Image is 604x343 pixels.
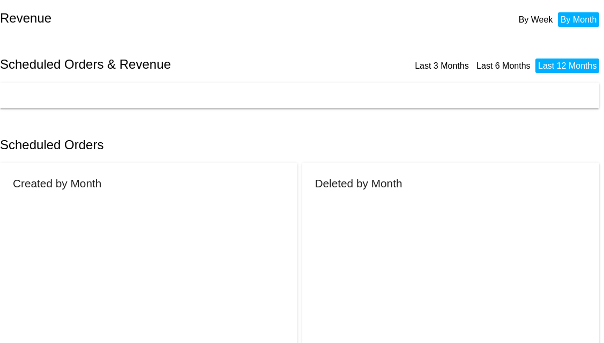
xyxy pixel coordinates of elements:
[558,12,600,27] li: By Month
[476,61,531,70] a: Last 6 Months
[315,177,402,189] h2: Deleted by Month
[516,12,556,27] li: By Week
[13,177,101,189] h2: Created by Month
[538,61,596,70] a: Last 12 Months
[415,61,469,70] a: Last 3 Months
